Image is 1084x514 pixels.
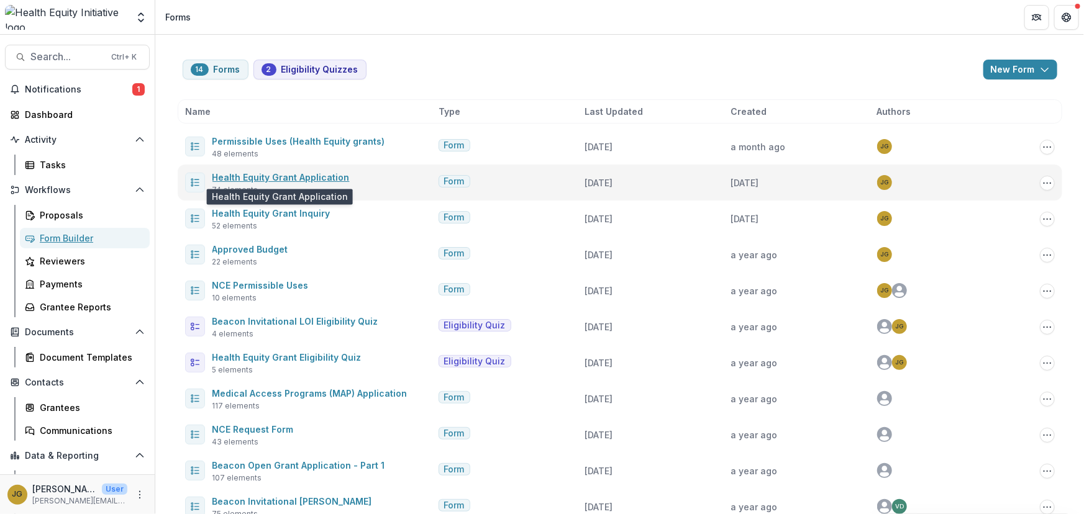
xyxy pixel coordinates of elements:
[132,5,150,30] button: Open entity switcher
[444,140,465,151] span: Form
[1040,392,1055,407] button: Options
[1040,464,1055,479] button: Options
[132,83,145,96] span: 1
[25,108,140,121] div: Dashboard
[212,220,258,232] span: 52 elements
[444,500,465,511] span: Form
[25,135,130,145] span: Activity
[25,185,130,196] span: Workflows
[212,436,259,448] span: 43 elements
[20,471,150,491] a: Dashboard
[585,105,644,118] span: Last Updated
[585,286,613,296] span: [DATE]
[881,251,889,258] div: Jenna Grant
[731,466,778,476] span: a year ago
[1040,320,1055,335] button: Options
[1040,176,1055,191] button: Options
[881,215,889,222] div: Jenna Grant
[212,364,253,376] span: 5 elements
[25,84,132,95] span: Notifications
[439,105,461,118] span: Type
[20,420,150,441] a: Communications
[186,105,211,118] span: Name
[212,388,408,399] a: Medical Access Programs (MAP) Application
[40,255,140,268] div: Reviewers
[266,65,271,74] span: 2
[877,391,892,406] svg: avatar
[5,45,150,70] button: Search...
[212,256,258,268] span: 22 elements
[20,155,150,175] a: Tasks
[40,232,140,245] div: Form Builder
[731,358,778,368] span: a year ago
[731,214,759,224] span: [DATE]
[585,502,613,512] span: [DATE]
[444,176,465,187] span: Form
[1040,284,1055,299] button: Options
[585,394,613,404] span: [DATE]
[196,65,204,74] span: 14
[585,466,613,476] span: [DATE]
[40,424,140,437] div: Communications
[5,322,150,342] button: Open Documents
[212,208,330,219] a: Health Equity Grant Inquiry
[5,180,150,200] button: Open Workflows
[160,8,196,26] nav: breadcrumb
[40,277,140,291] div: Payments
[731,250,778,260] span: a year ago
[1040,248,1055,263] button: Options
[20,274,150,294] a: Payments
[20,397,150,418] a: Grantees
[212,244,288,255] a: Approved Budget
[183,60,248,79] button: Forms
[585,250,613,260] span: [DATE]
[892,283,907,298] svg: avatar
[585,178,613,188] span: [DATE]
[212,424,294,435] a: NCE Request Form
[32,482,97,495] p: [PERSON_NAME]
[444,320,506,331] span: Eligibility Quiz
[731,178,759,188] span: [DATE]
[731,502,778,512] span: a year ago
[983,60,1057,79] button: New Form
[877,355,892,370] svg: avatar
[132,487,147,502] button: More
[881,143,889,150] div: Jenna Grant
[25,327,130,338] span: Documents
[444,212,465,223] span: Form
[896,359,904,366] div: Jenna Grant
[212,472,262,484] span: 107 elements
[212,328,254,340] span: 4 elements
[5,104,150,125] a: Dashboard
[25,451,130,461] span: Data & Reporting
[1054,5,1079,30] button: Get Help
[102,484,127,495] p: User
[30,51,104,63] span: Search...
[444,356,506,367] span: Eligibility Quiz
[585,430,613,440] span: [DATE]
[20,205,150,225] a: Proposals
[444,464,465,475] span: Form
[25,377,130,388] span: Contacts
[165,11,191,24] div: Forms
[881,179,889,186] div: Jenna Grant
[32,495,127,507] p: [PERSON_NAME][EMAIL_ADDRESS][PERSON_NAME][DATE][DOMAIN_NAME]
[212,136,385,147] a: Permissible Uses (Health Equity grants)
[5,79,150,99] button: Notifications1
[5,372,150,392] button: Open Contacts
[20,297,150,317] a: Grantee Reports
[253,60,367,79] button: Eligibility Quizzes
[5,5,127,30] img: Health Equity Initiative logo
[12,490,23,498] div: Jenna Grant
[896,323,904,330] div: Jenna Grant
[212,316,378,327] a: Beacon Invitational LOI Eligibility Quiz
[1040,212,1055,227] button: Options
[731,286,778,296] span: a year ago
[1040,140,1055,155] button: Options
[585,322,613,332] span: [DATE]
[20,251,150,271] a: Reviewers
[585,214,613,224] span: [DATE]
[40,300,140,313] div: Grantee Reports
[212,172,350,183] a: Health Equity Grant Application
[40,351,140,364] div: Document Templates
